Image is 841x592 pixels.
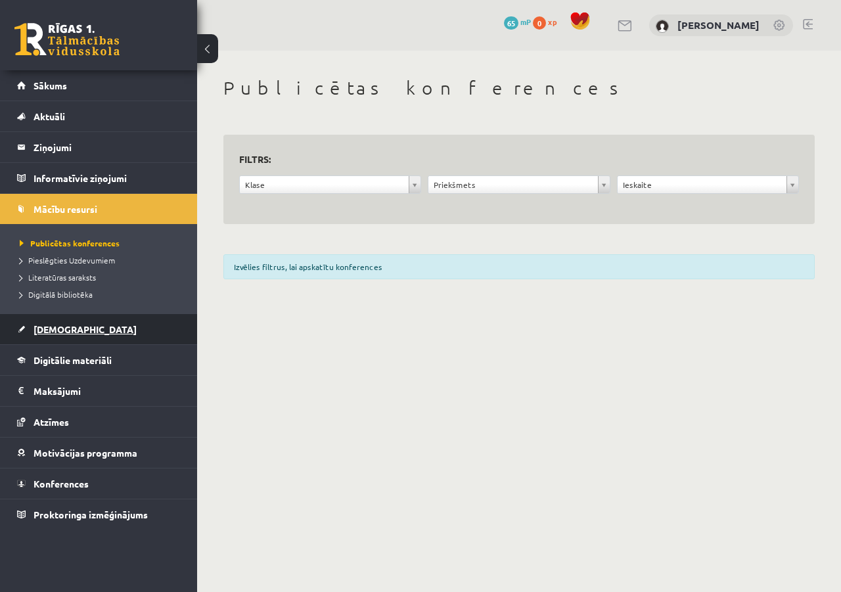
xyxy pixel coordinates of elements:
a: Atzīmes [17,407,181,437]
h3: Filtrs: [239,150,783,168]
span: Digitālā bibliotēka [20,289,93,300]
span: 65 [504,16,518,30]
a: Digitālā bibliotēka [20,288,184,300]
a: Pieslēgties Uzdevumiem [20,254,184,266]
a: Aktuāli [17,101,181,131]
a: Rīgas 1. Tālmācības vidusskola [14,23,120,56]
img: Ilia Ganebnyi [656,20,669,33]
span: Aktuāli [34,110,65,122]
span: 0 [533,16,546,30]
legend: Informatīvie ziņojumi [34,163,181,193]
a: Ziņojumi [17,132,181,162]
span: Proktoringa izmēģinājums [34,509,148,520]
a: Sākums [17,70,181,101]
a: Maksājumi [17,376,181,406]
a: Proktoringa izmēģinājums [17,499,181,530]
a: Motivācijas programma [17,438,181,468]
span: Priekšmets [434,176,592,193]
legend: Maksājumi [34,376,181,406]
span: Ieskaite [623,176,781,193]
span: mP [520,16,531,27]
a: Publicētas konferences [20,237,184,249]
div: Izvēlies filtrus, lai apskatītu konferences [223,254,815,279]
a: 0 xp [533,16,563,27]
span: Atzīmes [34,416,69,428]
a: Digitālie materiāli [17,345,181,375]
span: [DEMOGRAPHIC_DATA] [34,323,137,335]
span: Digitālie materiāli [34,354,112,366]
span: Publicētas konferences [20,238,120,248]
span: Sākums [34,80,67,91]
span: Konferences [34,478,89,490]
a: Ieskaite [618,176,798,193]
span: Mācību resursi [34,203,97,215]
a: Mācību resursi [17,194,181,224]
span: Motivācijas programma [34,447,137,459]
a: Priekšmets [428,176,609,193]
span: Pieslēgties Uzdevumiem [20,255,115,265]
span: Literatūras saraksts [20,272,96,283]
span: xp [548,16,557,27]
a: [PERSON_NAME] [677,18,760,32]
legend: Ziņojumi [34,132,181,162]
a: Informatīvie ziņojumi [17,163,181,193]
span: Klase [245,176,403,193]
a: Klase [240,176,420,193]
a: 65 mP [504,16,531,27]
a: Konferences [17,468,181,499]
h1: Publicētas konferences [223,77,815,99]
a: [DEMOGRAPHIC_DATA] [17,314,181,344]
a: Literatūras saraksts [20,271,184,283]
